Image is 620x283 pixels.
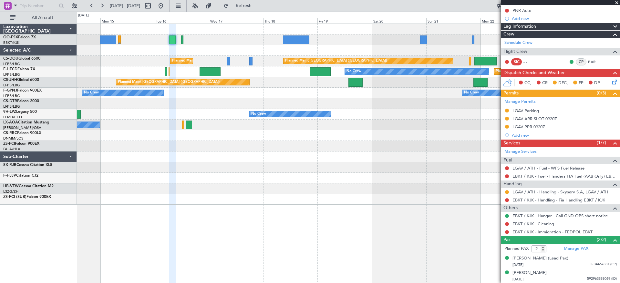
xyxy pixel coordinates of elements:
div: Thu 18 [263,18,317,24]
div: No Crew [84,88,99,98]
a: F-GPNJFalcon 900EX [3,89,42,93]
a: EBKT / KJK - Handling - Fia Handling EBKT / KJK [512,197,605,203]
span: Fuel [503,157,512,164]
a: Manage Permits [504,99,536,105]
div: Add new [512,16,617,21]
div: Planned Maint [GEOGRAPHIC_DATA] ([GEOGRAPHIC_DATA]) [496,67,597,76]
span: GB4467837 (PP) [591,262,617,267]
a: HB-VTWCessna Citation M2 [3,184,54,188]
span: DP [594,80,600,86]
div: SIC [511,58,522,65]
a: DNMM/LOS [3,136,23,141]
a: EBKT / KJK - Fuel - Flanders FIA Fuel (AAB Only) EBKT / KJK [512,173,617,179]
span: CS-JHH [3,78,17,82]
a: [PERSON_NAME]/QSA [3,125,41,130]
span: Refresh [230,4,257,8]
span: FP [579,80,584,86]
div: LGAV Parking [512,108,539,113]
span: DFC, [558,80,568,86]
div: [PERSON_NAME] [512,270,547,276]
div: Mon 15 [100,18,155,24]
span: Permits [503,90,519,97]
div: - - [523,59,538,65]
a: LFMD/CEQ [3,115,22,120]
div: LGAV PPR 0920Z [512,124,545,130]
span: F-GPNJ [3,89,17,93]
a: 9H-LPZLegacy 500 [3,110,37,114]
span: [DATE] [512,277,523,282]
a: CS-DTRFalcon 2000 [3,99,39,103]
span: Handling [503,181,522,188]
span: (0/3) [597,90,606,96]
a: F-HJJVCitation CJ2 [3,174,38,178]
div: Tue 16 [155,18,209,24]
label: Planned PAX [504,246,529,252]
div: Mon 22 [480,18,535,24]
span: All Aircraft [17,15,68,20]
span: F-HJJV [3,174,16,178]
a: Manage Services [504,149,537,155]
a: LFPB/LBG [3,72,20,77]
a: ZS-FCIFalcon 900EX [3,142,39,146]
span: CS-DTR [3,99,17,103]
a: FALA/HLA [3,147,20,151]
span: CS-RRC [3,131,17,135]
a: EBKT / KJK - Cleaning [512,221,554,227]
a: LFPB/LBG [3,83,20,88]
span: Crew [503,31,514,38]
a: F-HECDFalcon 7X [3,67,35,71]
a: LSZG/ZHI [3,189,19,194]
a: EBKT/KJK [3,40,19,45]
a: OO-FSXFalcon 7X [3,35,36,39]
a: CS-JHHGlobal 6000 [3,78,39,82]
div: Add new [512,132,617,138]
a: LGAV / ATH - Handling - Skyserv S.A, LGAV / ATH [512,189,608,195]
span: Dispatch Checks and Weather [503,69,565,77]
input: Trip Number [20,1,57,11]
div: No Crew [346,67,361,76]
div: CP [576,58,586,65]
a: Schedule Crew [504,40,532,46]
a: LFPB/LBG [3,62,20,66]
div: LGAV ARR SLOT 0920Z [512,116,557,122]
span: 592963558069 (ID) [587,276,617,282]
div: Sat 20 [372,18,426,24]
a: LFPB/LBG [3,104,20,109]
span: ZS-FCI (SUB) [3,195,26,199]
span: Others [503,204,518,212]
span: 9H-LPZ [3,110,16,114]
div: PNR Auto [512,8,532,13]
span: (2/2) [597,236,606,243]
div: No Crew [464,88,479,98]
span: CS-DOU [3,57,18,61]
span: Leg Information [503,23,536,30]
span: OO-FSX [3,35,18,39]
a: CS-DOUGlobal 6500 [3,57,40,61]
span: Flight Crew [503,48,527,55]
span: CC, [524,80,532,86]
span: CR [542,80,548,86]
span: Pax [503,236,511,244]
a: ZS-FCI (SUB)Falcon 900EX [3,195,51,199]
span: HB-VTW [3,184,19,188]
a: EBKT / KJK - Immigration - FEDPOL EBKT [512,229,593,235]
a: LX-AOACitation Mustang [3,121,49,124]
a: EBKT / KJK - Hangar - Call GND OPS short notice [512,213,608,219]
div: [DATE] [78,13,89,18]
span: SX-RJB [3,163,16,167]
button: Refresh [221,1,259,11]
div: Planned Maint [GEOGRAPHIC_DATA] ([GEOGRAPHIC_DATA]) [172,56,274,66]
span: [DATE] [512,262,523,267]
div: Fri 19 [317,18,372,24]
a: CS-RRCFalcon 900LX [3,131,41,135]
button: All Aircraft [7,13,70,23]
a: Manage PAX [564,246,588,252]
a: SX-RJBCessna Citation XLS [3,163,52,167]
div: Sun 21 [426,18,480,24]
a: LFPB/LBG [3,93,20,98]
div: [PERSON_NAME] (Lead Pax) [512,255,568,262]
div: Planned Maint [GEOGRAPHIC_DATA] ([GEOGRAPHIC_DATA]) [118,77,220,87]
span: F-HECD [3,67,17,71]
div: No Crew [251,109,266,119]
span: (1/7) [597,139,606,146]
